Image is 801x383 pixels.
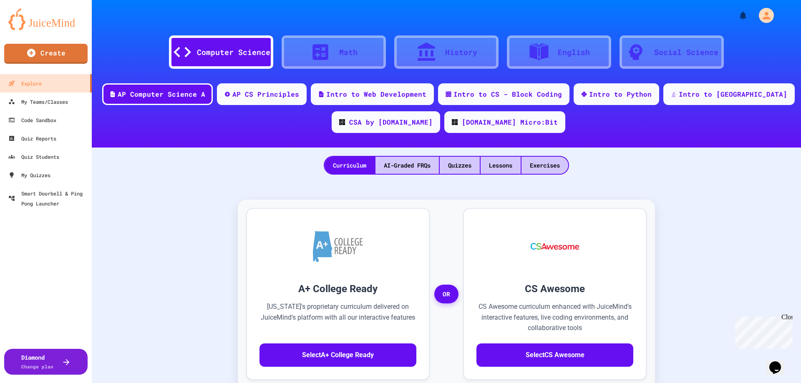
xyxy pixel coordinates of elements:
[679,89,787,99] div: Intro to [GEOGRAPHIC_DATA]
[259,301,416,333] p: [US_STATE]'s proprietary curriculum delivered on JuiceMind's platform with all our interactive fe...
[8,97,68,107] div: My Teams/Classes
[750,6,776,25] div: My Account
[8,78,42,88] div: Explore
[339,47,358,58] div: Math
[3,3,58,53] div: Chat with us now!Close
[732,313,793,349] iframe: chat widget
[522,221,588,271] img: CS Awesome
[197,47,270,58] div: Computer Science
[349,117,433,127] div: CSA by [DOMAIN_NAME]
[654,47,718,58] div: Social Science
[8,170,50,180] div: My Quizzes
[453,89,562,99] div: Intro to CS - Block Coding
[4,349,88,375] button: DiamondChange plan
[476,281,633,296] h3: CS Awesome
[8,133,56,143] div: Quiz Reports
[259,281,416,296] h3: A+ College Ready
[452,119,458,125] img: CODE_logo_RGB.png
[8,115,56,125] div: Code Sandbox
[375,157,439,174] div: AI-Graded FRQs
[325,157,375,174] div: Curriculum
[434,285,458,304] span: OR
[4,44,88,64] a: Create
[589,89,652,99] div: Intro to Python
[21,363,53,370] span: Change plan
[462,117,558,127] div: [DOMAIN_NAME] Micro:Bit
[8,188,88,208] div: Smart Doorbell & Ping Pong Launcher
[118,89,205,99] div: AP Computer Science A
[476,301,633,333] p: CS Awesome curriculum enhanced with JuiceMind's interactive features, live coding environments, a...
[521,157,568,174] div: Exercises
[259,343,416,367] button: SelectA+ College Ready
[481,157,521,174] div: Lessons
[313,231,363,262] img: A+ College Ready
[440,157,480,174] div: Quizzes
[723,8,750,23] div: My Notifications
[8,152,59,162] div: Quiz Students
[8,8,83,30] img: logo-orange.svg
[766,350,793,375] iframe: chat widget
[476,343,633,367] button: SelectCS Awesome
[21,353,53,370] div: Diamond
[339,119,345,125] img: CODE_logo_RGB.png
[445,47,477,58] div: History
[232,89,299,99] div: AP CS Principles
[326,89,426,99] div: Intro to Web Development
[558,47,590,58] div: English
